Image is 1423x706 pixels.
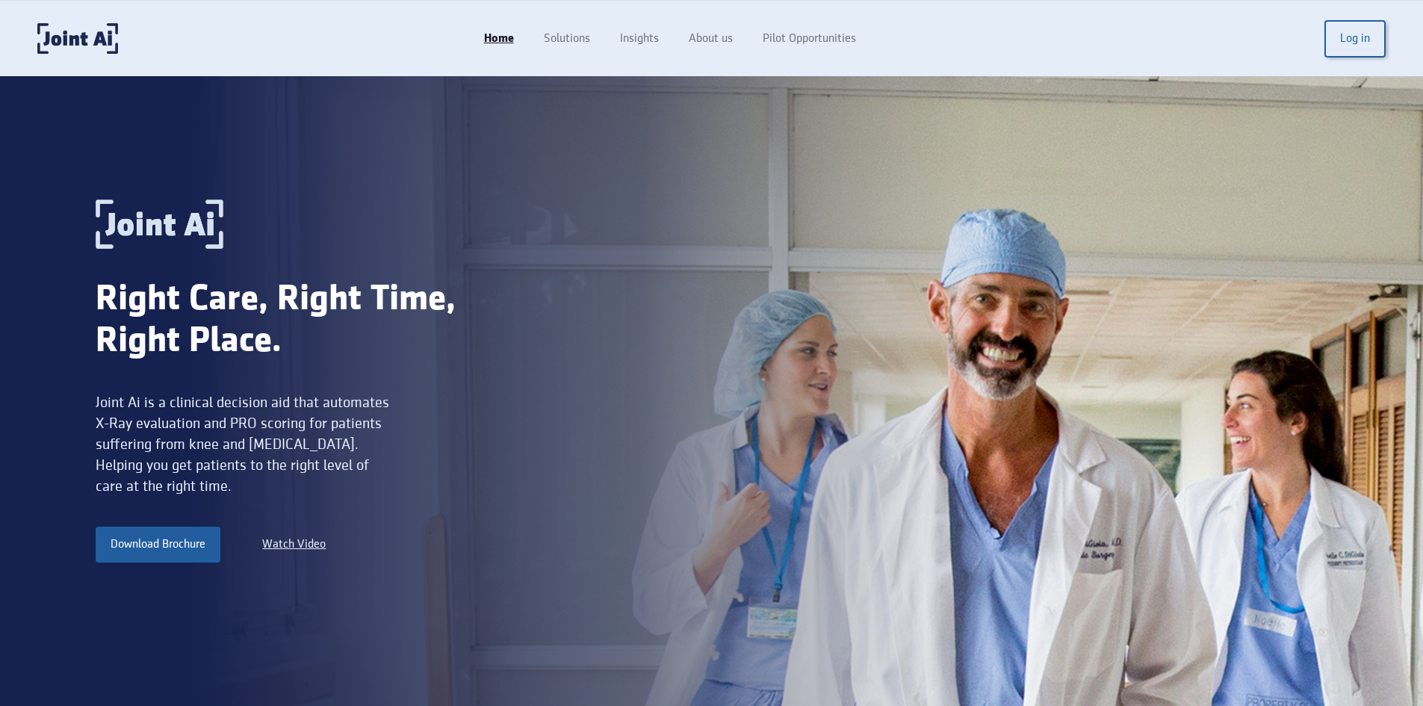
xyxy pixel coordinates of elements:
a: Insights [605,25,674,53]
a: home [37,23,118,54]
a: Pilot Opportunities [748,25,871,53]
div: Joint Ai is a clinical decision aid that automates X-Ray evaluation and PRO scoring for patients ... [96,392,394,497]
div: Right Care, Right Time, Right Place. [96,279,521,362]
a: Log in [1324,20,1386,58]
a: Home [469,25,529,53]
a: Watch Video [262,536,326,554]
a: Solutions [529,25,605,53]
a: About us [674,25,748,53]
a: Download Brochure [96,527,220,563]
